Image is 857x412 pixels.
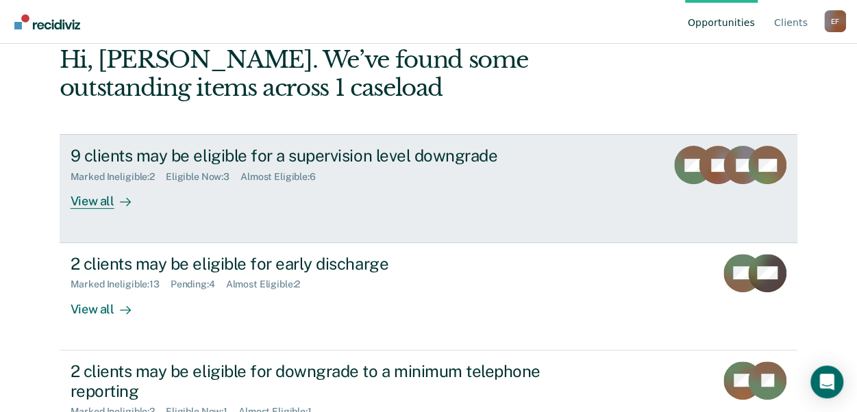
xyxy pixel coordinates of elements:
div: Eligible Now : 3 [166,171,240,183]
div: Marked Ineligible : 2 [71,171,166,183]
div: Almost Eligible : 6 [240,171,327,183]
a: 9 clients may be eligible for a supervision level downgradeMarked Ineligible:2Eligible Now:3Almos... [60,134,798,242]
a: 2 clients may be eligible for early dischargeMarked Ineligible:13Pending:4Almost Eligible:2View all [60,243,798,350]
div: Marked Ineligible : 13 [71,279,171,290]
div: Open Intercom Messenger [810,365,843,398]
div: E F [824,10,846,32]
div: View all [71,183,147,209]
div: View all [71,290,147,317]
div: 2 clients may be eligible for downgrade to a minimum telephone reporting [71,361,551,401]
div: 2 clients may be eligible for early discharge [71,254,551,274]
img: Recidiviz [14,14,80,29]
div: Almost Eligible : 2 [226,279,312,290]
button: Profile dropdown button [824,10,846,32]
div: Hi, [PERSON_NAME]. We’ve found some outstanding items across 1 caseload [60,46,650,102]
div: Pending : 4 [171,279,226,290]
div: 9 clients may be eligible for a supervision level downgrade [71,146,551,166]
